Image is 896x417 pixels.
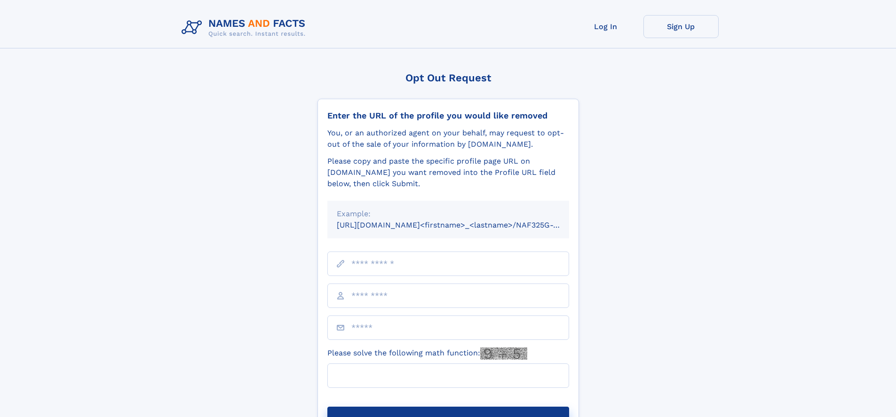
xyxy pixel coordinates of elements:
[327,156,569,189] div: Please copy and paste the specific profile page URL on [DOMAIN_NAME] you want removed into the Pr...
[178,15,313,40] img: Logo Names and Facts
[327,127,569,150] div: You, or an authorized agent on your behalf, may request to opt-out of the sale of your informatio...
[568,15,643,38] a: Log In
[327,110,569,121] div: Enter the URL of the profile you would like removed
[337,220,587,229] small: [URL][DOMAIN_NAME]<firstname>_<lastname>/NAF325G-xxxxxxxx
[337,208,560,220] div: Example:
[317,72,579,84] div: Opt Out Request
[327,347,527,360] label: Please solve the following math function:
[643,15,719,38] a: Sign Up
